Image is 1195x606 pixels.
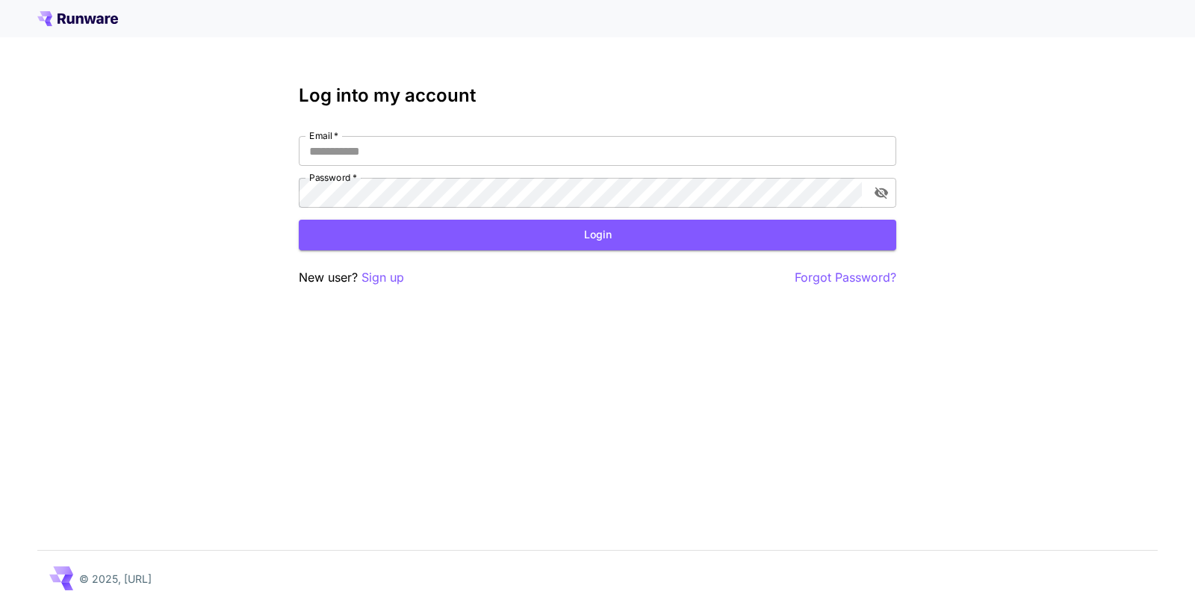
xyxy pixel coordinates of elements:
p: New user? [299,268,404,287]
button: Login [299,220,896,250]
label: Email [309,129,338,142]
button: toggle password visibility [868,179,895,206]
p: © 2025, [URL] [79,571,152,587]
label: Password [309,171,357,184]
h3: Log into my account [299,85,896,106]
button: Forgot Password? [795,268,896,287]
button: Sign up [361,268,404,287]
